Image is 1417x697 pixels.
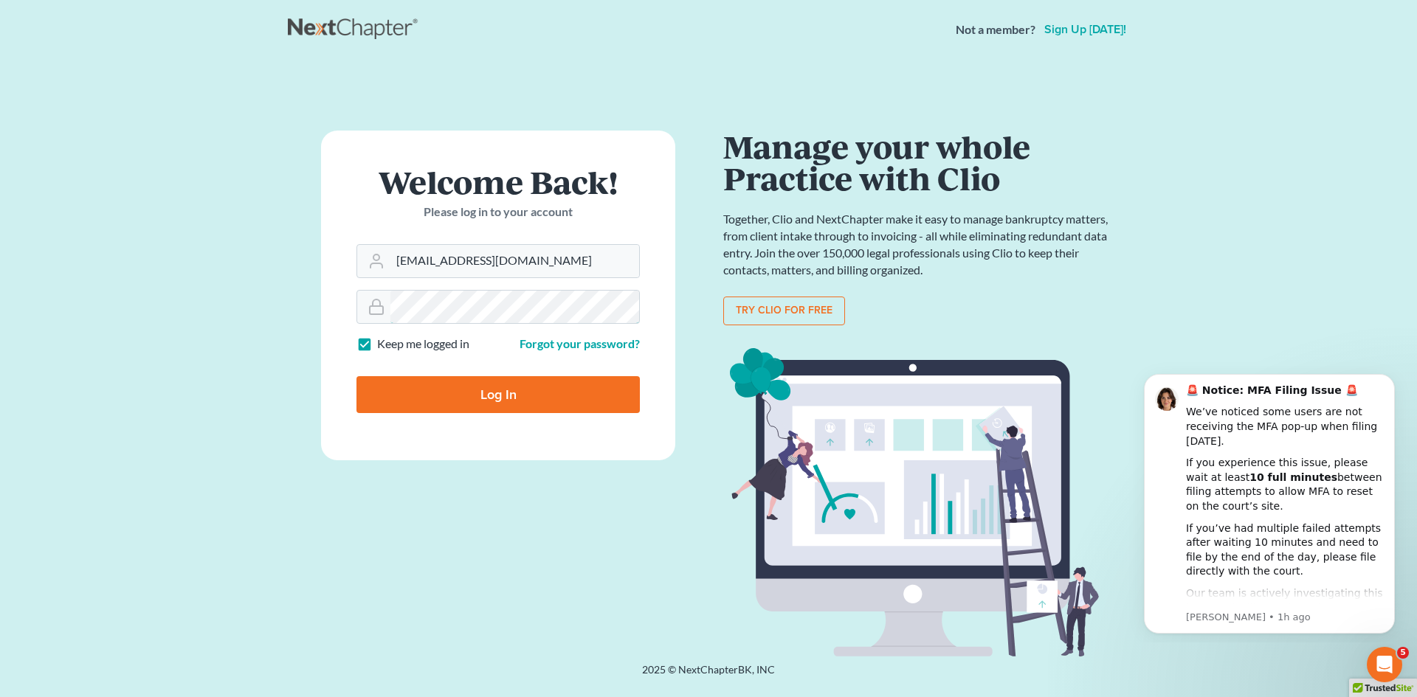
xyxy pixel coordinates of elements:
img: clio_bg-1f7fd5e12b4bb4ecf8b57ca1a7e67e4ff233b1f5529bdf2c1c242739b0445cb7.svg [723,343,1114,663]
p: Please log in to your account [356,204,640,221]
a: Try clio for free [723,297,845,326]
label: Keep me logged in [377,336,469,353]
a: Sign up [DATE]! [1041,24,1129,35]
span: 5 [1397,647,1409,659]
strong: Not a member? [956,21,1035,38]
iframe: Intercom live chat [1367,647,1402,682]
input: Log In [356,376,640,413]
iframe: Intercom notifications message [1122,361,1417,642]
h1: Welcome Back! [356,166,640,198]
a: Forgot your password? [520,336,640,350]
h1: Manage your whole Practice with Clio [723,131,1114,193]
p: Together, Clio and NextChapter make it easy to manage bankruptcy matters, from client intake thro... [723,211,1114,278]
div: 2025 © NextChapterBK, INC [288,662,1129,689]
input: Email Address [390,245,639,277]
